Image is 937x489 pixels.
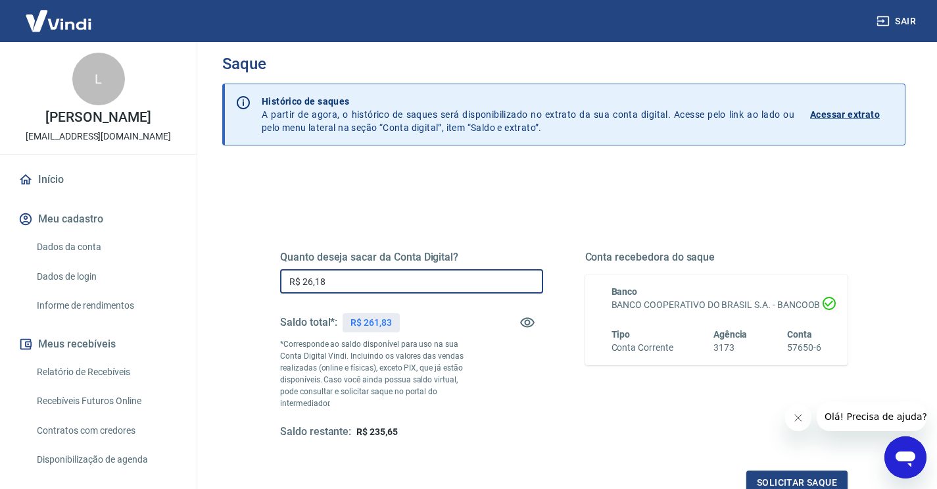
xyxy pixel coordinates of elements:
[787,341,821,355] h6: 57650-6
[16,165,181,194] a: Início
[16,330,181,359] button: Meus recebíveis
[8,9,110,20] span: Olá! Precisa de ajuda?
[612,286,638,297] span: Banco
[32,263,181,290] a: Dados de login
[585,251,848,264] h5: Conta recebedora do saque
[810,108,880,121] p: Acessar extrato
[817,402,926,431] iframe: Mensagem da empresa
[32,388,181,415] a: Recebíveis Futuros Online
[262,95,794,108] p: Histórico de saques
[874,9,921,34] button: Sair
[222,55,905,73] h3: Saque
[262,95,794,134] p: A partir de agora, o histórico de saques será disponibilizado no extrato da sua conta digital. Ac...
[713,329,748,340] span: Agência
[280,338,477,409] p: *Corresponde ao saldo disponível para uso na sua Conta Digital Vindi. Incluindo os valores das ve...
[32,359,181,386] a: Relatório de Recebíveis
[612,298,822,312] h6: BANCO COOPERATIVO DO BRASIL S.A. - BANCOOB
[280,316,337,329] h5: Saldo total*:
[356,426,398,437] span: R$ 235,65
[16,205,181,234] button: Meu cadastro
[32,234,181,261] a: Dados da conta
[45,111,151,124] p: [PERSON_NAME]
[16,1,101,41] img: Vindi
[280,425,351,439] h5: Saldo restante:
[612,341,673,355] h6: Conta Corrente
[32,292,181,319] a: Informe de rendimentos
[32,417,181,444] a: Contratos com credores
[72,53,125,105] div: L
[787,329,812,340] span: Conta
[785,405,811,431] iframe: Fechar mensagem
[26,130,171,143] p: [EMAIL_ADDRESS][DOMAIN_NAME]
[280,251,543,264] h5: Quanto deseja sacar da Conta Digital?
[713,341,748,355] h6: 3173
[350,316,392,330] p: R$ 261,83
[810,95,894,134] a: Acessar extrato
[612,329,631,340] span: Tipo
[884,436,926,478] iframe: Botão para abrir a janela de mensagens
[32,446,181,473] a: Disponibilização de agenda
